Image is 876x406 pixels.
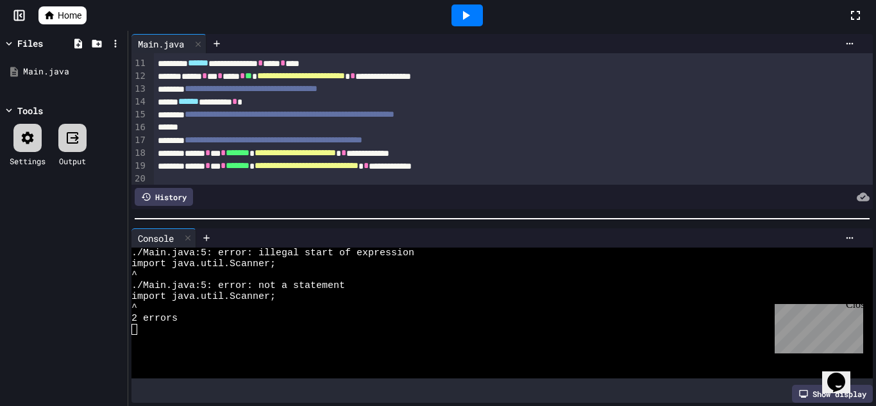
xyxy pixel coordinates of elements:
span: Home [58,9,81,22]
div: History [135,188,193,206]
div: 20 [131,173,147,185]
div: Main.java [131,37,190,51]
span: 2 errors [131,313,178,324]
span: ./Main.java:5: error: illegal start of expression [131,248,414,258]
div: Main.java [23,65,123,78]
span: import java.util.Scanner; [131,291,276,302]
iframe: chat widget [822,355,863,393]
div: Output [59,155,86,167]
span: ./Main.java:5: error: not a statement [131,280,345,291]
div: 18 [131,147,147,160]
div: 17 [131,134,147,147]
span: import java.util.Scanner; [131,258,276,269]
div: 13 [131,83,147,96]
div: Files [17,37,43,50]
div: 12 [131,70,147,83]
div: 19 [131,160,147,173]
span: ^ [131,269,137,280]
div: Main.java [131,34,206,53]
div: Settings [10,155,46,167]
div: Show display [792,385,873,403]
iframe: chat widget [770,299,863,353]
div: Console [131,228,196,248]
div: Console [131,232,180,245]
div: 11 [131,57,147,70]
a: Home [38,6,87,24]
div: Tools [17,104,43,117]
div: 15 [131,108,147,121]
div: 16 [131,121,147,134]
span: ^ [131,302,137,313]
div: Chat with us now!Close [5,5,88,81]
div: 14 [131,96,147,108]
